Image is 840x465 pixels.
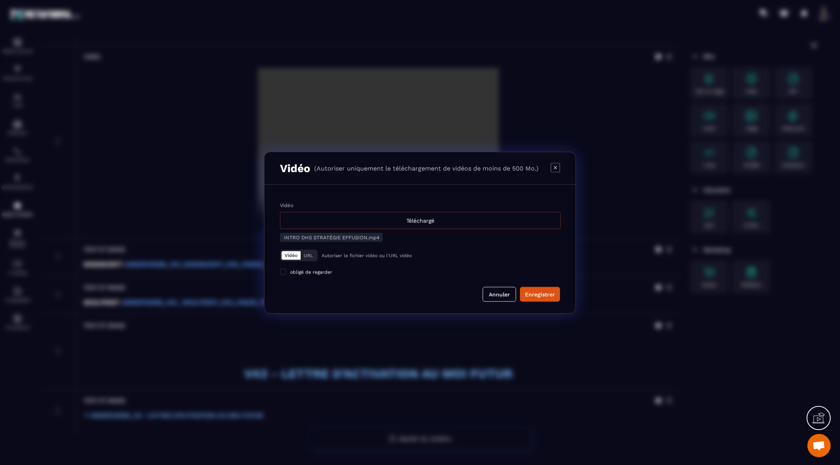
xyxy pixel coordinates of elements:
[525,290,555,298] div: Enregistrer
[322,253,412,258] p: Autoriser le fichier vidéo ou l'URL vidéo
[280,162,310,174] h3: Vidéo
[284,234,380,240] span: INTRO DHS STRATÉGIE EFFUSION.mp4
[520,287,560,301] button: Enregistrer
[483,287,516,301] button: Annuler
[290,269,332,275] span: obligé de regarder
[314,164,539,172] p: (Autoriser uniquement le téléchargement de vidéos de moins de 500 Mo.)
[282,251,301,259] button: Vidéo
[301,251,316,259] button: URL
[280,202,294,208] label: Vidéo
[807,434,831,457] a: Ouvrir le chat
[280,212,561,229] div: Téléchargé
